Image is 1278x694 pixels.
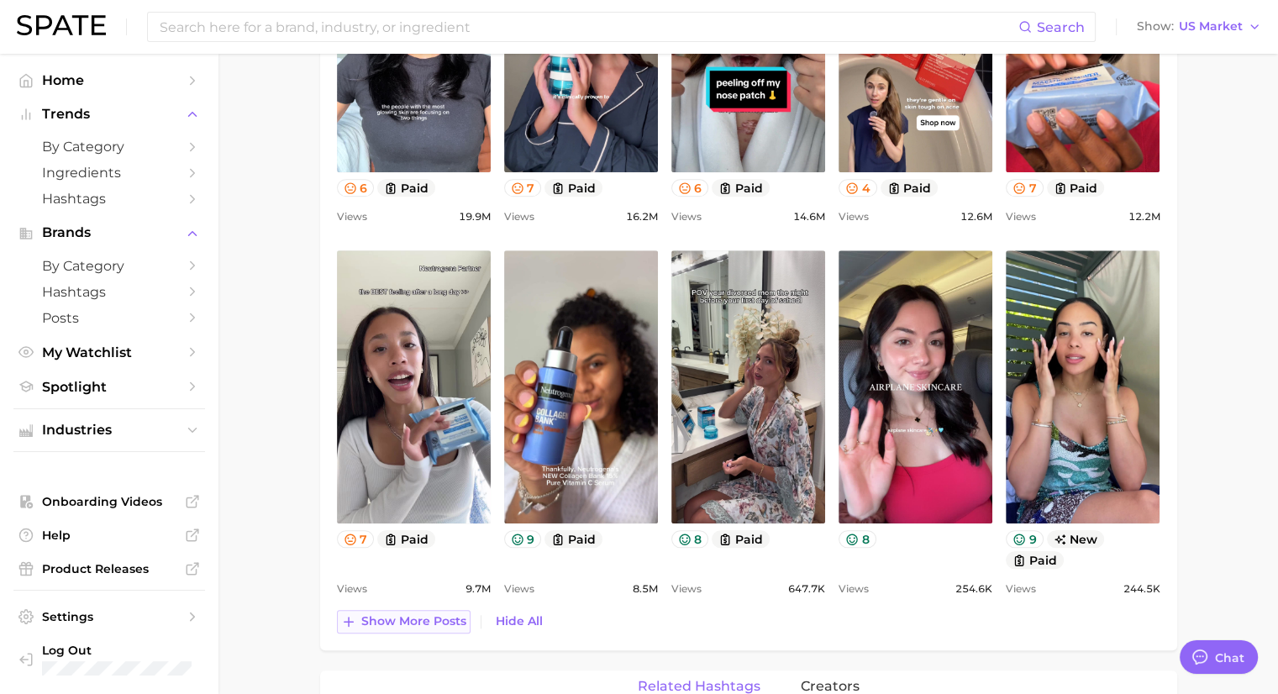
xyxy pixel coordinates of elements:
span: by Category [42,139,176,155]
span: Views [337,579,367,599]
button: Hide All [492,610,547,633]
button: paid [377,530,435,548]
span: Spotlight [42,379,176,395]
a: Log out. Currently logged in with e-mail farnell.ar@pg.com. [13,638,205,681]
span: Settings [42,609,176,624]
button: paid [881,179,939,197]
button: 8 [839,530,876,548]
button: paid [712,179,770,197]
span: Views [839,579,869,599]
span: new [1047,530,1105,548]
span: Show more posts [361,614,466,628]
span: 9.7m [465,579,491,599]
span: 647.7k [788,579,825,599]
span: 244.5k [1123,579,1160,599]
img: SPATE [17,15,106,35]
span: Industries [42,423,176,438]
span: Home [42,72,176,88]
a: Hashtags [13,279,205,305]
span: Views [671,579,702,599]
a: Onboarding Videos [13,489,205,514]
span: Product Releases [42,561,176,576]
a: Spotlight [13,374,205,400]
span: Views [839,207,869,227]
button: paid [1006,551,1064,569]
button: paid [544,179,602,197]
button: Brands [13,220,205,245]
span: 16.2m [626,207,658,227]
a: Product Releases [13,556,205,581]
span: Hide All [496,614,543,628]
span: by Category [42,258,176,274]
span: Log Out [42,643,192,658]
span: Onboarding Videos [42,494,176,509]
button: Show more posts [337,610,471,634]
span: 12.6m [960,207,992,227]
span: Trends [42,107,176,122]
span: Views [504,579,534,599]
a: by Category [13,134,205,160]
button: 9 [1006,530,1044,548]
button: 7 [1006,179,1044,197]
span: US Market [1179,22,1243,31]
span: Posts [42,310,176,326]
button: 4 [839,179,877,197]
span: Brands [42,225,176,240]
span: 254.6k [955,579,992,599]
span: Hashtags [42,191,176,207]
button: 9 [504,530,542,548]
span: Help [42,528,176,543]
span: 19.9m [459,207,491,227]
span: Search [1037,19,1085,35]
span: 14.6m [793,207,825,227]
a: Help [13,523,205,548]
a: Home [13,67,205,93]
span: related hashtags [638,679,760,694]
a: My Watchlist [13,339,205,365]
span: Ingredients [42,165,176,181]
a: Posts [13,305,205,331]
span: Views [504,207,534,227]
span: Views [671,207,702,227]
button: paid [1047,179,1105,197]
a: Hashtags [13,186,205,212]
span: 12.2m [1128,207,1160,227]
span: Views [1006,579,1036,599]
span: Show [1137,22,1174,31]
button: 6 [671,179,709,197]
a: by Category [13,253,205,279]
span: Views [1006,207,1036,227]
button: paid [712,530,770,548]
button: ShowUS Market [1133,16,1265,38]
button: 7 [337,530,375,548]
button: 8 [671,530,709,548]
button: 7 [504,179,542,197]
span: Hashtags [42,284,176,300]
span: creators [801,679,860,694]
input: Search here for a brand, industry, or ingredient [158,13,1018,41]
button: paid [377,179,435,197]
span: Views [337,207,367,227]
span: 8.5m [633,579,658,599]
button: 6 [337,179,375,197]
button: Trends [13,102,205,127]
button: paid [544,530,602,548]
button: Industries [13,418,205,443]
a: Settings [13,604,205,629]
a: Ingredients [13,160,205,186]
span: My Watchlist [42,344,176,360]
